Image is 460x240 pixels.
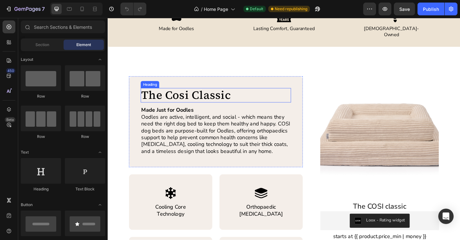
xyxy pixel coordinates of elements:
div: 450 [6,68,15,73]
img: gempages_572669083955233944-beecfc67-8806-48ff-8872-f80d06f0d6a3.webp [159,183,174,198]
span: Element [76,42,91,48]
div: Row [21,93,61,99]
button: Save [394,3,415,15]
span: Toggle open [95,54,105,65]
div: Text Block [65,186,105,192]
div: Publish [423,6,439,12]
div: Beta [5,117,15,122]
span: Section [35,42,49,48]
span: Button [21,202,33,208]
div: Open Intercom Messenger [438,209,454,224]
span: Text [21,149,29,155]
span: Default [250,6,263,12]
div: Row [21,134,61,140]
div: Undo/Redo [120,3,146,15]
p: Orthopaedic [MEDICAL_DATA] [135,202,199,217]
button: Loox - Rating widget [263,213,328,228]
div: Row [65,134,105,140]
input: Search Sections & Elements [21,20,105,33]
button: 7 [3,3,48,15]
iframe: Design area [108,18,460,240]
div: Loox - Rating widget [281,217,323,224]
div: Heading [21,186,61,192]
p: 7 [42,5,45,13]
a: The COSI classic [231,64,360,193]
span: Home Page [204,6,228,12]
span: / [201,6,203,12]
span: Save [399,6,410,12]
span: Toggle open [95,147,105,157]
button: Publish [418,3,444,15]
span: Toggle open [95,200,105,210]
span: Layout [21,57,33,62]
img: loox.png [268,217,276,225]
h1: The COSI classic [231,200,360,211]
div: Row [65,93,105,99]
span: Need republishing [275,6,307,12]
